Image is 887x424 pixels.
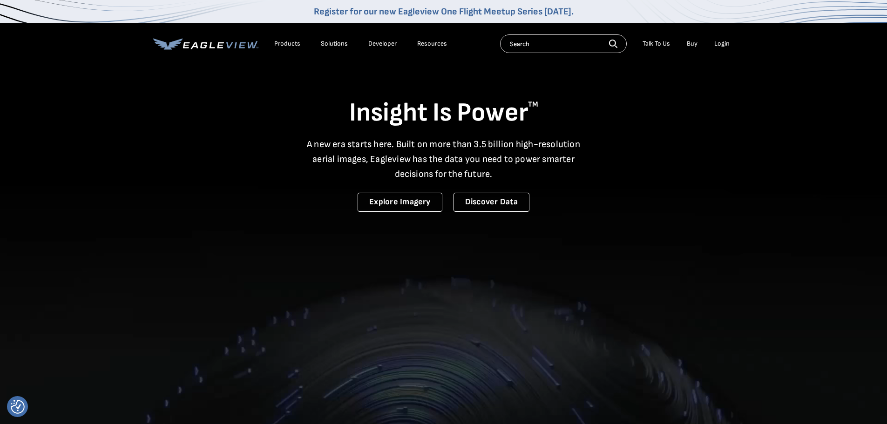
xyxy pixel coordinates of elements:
[643,40,670,48] div: Talk To Us
[714,40,730,48] div: Login
[153,97,734,129] h1: Insight Is Power
[274,40,300,48] div: Products
[11,400,25,414] img: Revisit consent button
[314,6,574,17] a: Register for our new Eagleview One Flight Meetup Series [DATE].
[301,137,586,182] p: A new era starts here. Built on more than 3.5 billion high-resolution aerial images, Eagleview ha...
[417,40,447,48] div: Resources
[454,193,529,212] a: Discover Data
[528,100,538,109] sup: TM
[368,40,397,48] a: Developer
[11,400,25,414] button: Consent Preferences
[500,34,627,53] input: Search
[321,40,348,48] div: Solutions
[687,40,697,48] a: Buy
[358,193,442,212] a: Explore Imagery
